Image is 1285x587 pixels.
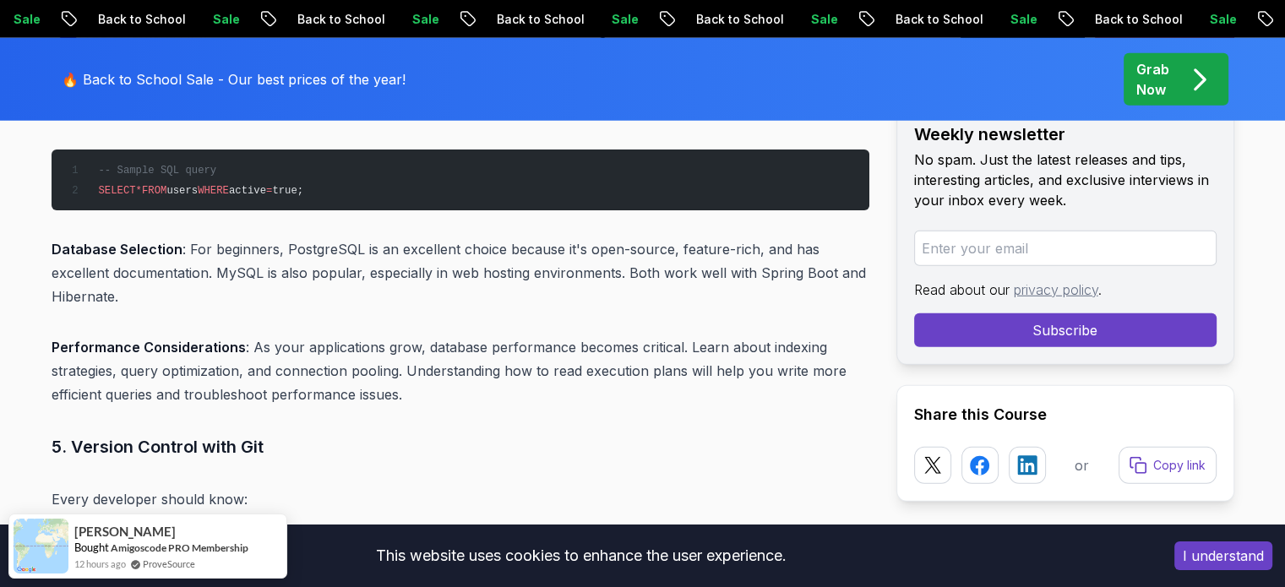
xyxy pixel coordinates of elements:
[483,11,598,28] p: Back to School
[1196,11,1250,28] p: Sale
[142,185,166,197] span: FROM
[683,11,798,28] p: Back to School
[98,165,216,177] span: -- Sample SQL query
[52,487,869,511] p: Every developer should know:
[62,69,406,90] p: 🔥 Back to School Sale - Our best prices of the year!
[1136,59,1169,100] p: Grab Now
[229,185,266,197] span: active
[52,335,869,406] p: : As your applications grow, database performance becomes critical. Learn about indexing strategi...
[52,241,182,258] strong: Database Selection
[1174,541,1272,570] button: Accept cookies
[52,237,869,308] p: : For beginners, PostgreSQL is an excellent choice because it's open-source, feature-rich, and ha...
[284,11,399,28] p: Back to School
[914,280,1217,300] p: Read about our .
[1075,455,1089,476] p: or
[166,185,198,197] span: users
[399,11,453,28] p: Sale
[74,524,176,539] span: [PERSON_NAME]
[13,537,1149,574] div: This website uses cookies to enhance the user experience.
[1081,11,1196,28] p: Back to School
[84,11,199,28] p: Back to School
[74,557,126,571] span: 12 hours ago
[272,185,303,197] span: true;
[914,149,1217,210] p: No spam. Just the latest releases and tips, interesting articles, and exclusive interviews in you...
[914,313,1217,347] button: Subscribe
[52,339,246,356] strong: Performance Considerations
[143,557,195,571] a: ProveSource
[98,185,135,197] span: SELECT
[598,11,652,28] p: Sale
[266,185,272,197] span: =
[882,11,997,28] p: Back to School
[111,541,248,554] a: Amigoscode PRO Membership
[914,231,1217,266] input: Enter your email
[1153,457,1206,474] p: Copy link
[198,185,229,197] span: WHERE
[199,11,253,28] p: Sale
[1119,447,1217,484] button: Copy link
[997,11,1051,28] p: Sale
[914,122,1217,146] h2: Weekly newsletter
[914,403,1217,427] h2: Share this Course
[1014,281,1098,298] a: privacy policy
[74,541,109,554] span: Bought
[798,11,852,28] p: Sale
[52,433,869,460] h3: 5. Version Control with Git
[14,519,68,573] img: provesource social proof notification image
